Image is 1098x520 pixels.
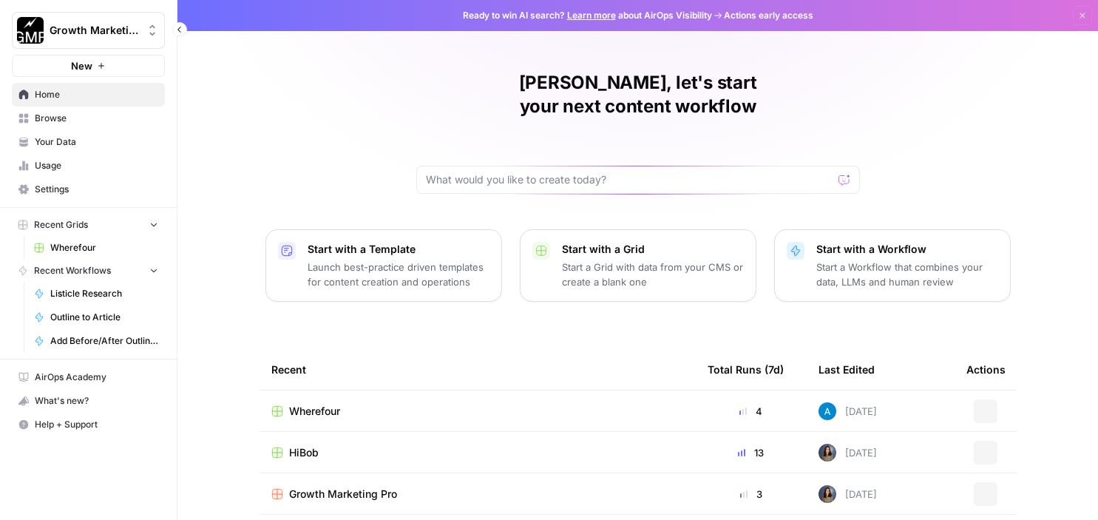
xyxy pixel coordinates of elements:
[426,172,833,187] input: What would you like to create today?
[708,445,795,460] div: 13
[50,287,158,300] span: Listicle Research
[289,404,340,419] span: Wherefour
[50,334,158,348] span: Add Before/After Outline to KB
[12,260,165,282] button: Recent Workflows
[17,17,44,44] img: Growth Marketing Pro Logo
[819,402,836,420] img: do124gdx894f335zdccqe6wlef5a
[71,58,92,73] span: New
[966,349,1006,390] div: Actions
[816,242,998,257] p: Start with a Workflow
[35,371,158,384] span: AirOps Academy
[12,107,165,130] a: Browse
[12,55,165,77] button: New
[271,349,684,390] div: Recent
[12,214,165,236] button: Recent Grids
[819,485,836,503] img: q840ambyqsdkpt4363qgssii3vef
[816,260,998,289] p: Start a Workflow that combines your data, LLMs and human review
[265,229,502,302] button: Start with a TemplateLaunch best-practice driven templates for content creation and operations
[708,349,784,390] div: Total Runs (7d)
[819,444,836,462] img: q840ambyqsdkpt4363qgssii3vef
[35,135,158,149] span: Your Data
[12,389,165,413] button: What's new?
[35,112,158,125] span: Browse
[13,390,164,412] div: What's new?
[271,404,684,419] a: Wherefour
[34,264,111,277] span: Recent Workflows
[50,241,158,254] span: Wherefour
[520,229,756,302] button: Start with a GridStart a Grid with data from your CMS or create a blank one
[34,218,88,232] span: Recent Grids
[567,10,616,21] a: Learn more
[27,305,165,329] a: Outline to Article
[708,404,795,419] div: 4
[12,12,165,49] button: Workspace: Growth Marketing Pro
[819,485,877,503] div: [DATE]
[12,178,165,201] a: Settings
[35,183,158,196] span: Settings
[271,487,684,502] a: Growth Marketing Pro
[819,444,877,462] div: [DATE]
[12,413,165,436] button: Help + Support
[12,130,165,154] a: Your Data
[774,229,1011,302] button: Start with a WorkflowStart a Workflow that combines your data, LLMs and human review
[12,365,165,389] a: AirOps Academy
[35,159,158,172] span: Usage
[562,260,744,289] p: Start a Grid with data from your CMS or create a blank one
[416,71,860,118] h1: [PERSON_NAME], let's start your next content workflow
[27,329,165,353] a: Add Before/After Outline to KB
[308,242,489,257] p: Start with a Template
[50,311,158,324] span: Outline to Article
[819,349,875,390] div: Last Edited
[27,282,165,305] a: Listicle Research
[463,9,712,22] span: Ready to win AI search? about AirOps Visibility
[35,88,158,101] span: Home
[819,402,877,420] div: [DATE]
[271,445,684,460] a: HiBob
[35,418,158,431] span: Help + Support
[50,23,139,38] span: Growth Marketing Pro
[308,260,489,289] p: Launch best-practice driven templates for content creation and operations
[12,154,165,178] a: Usage
[289,445,319,460] span: HiBob
[12,83,165,107] a: Home
[289,487,397,502] span: Growth Marketing Pro
[27,236,165,260] a: Wherefour
[562,242,744,257] p: Start with a Grid
[708,487,795,502] div: 3
[724,9,813,22] span: Actions early access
